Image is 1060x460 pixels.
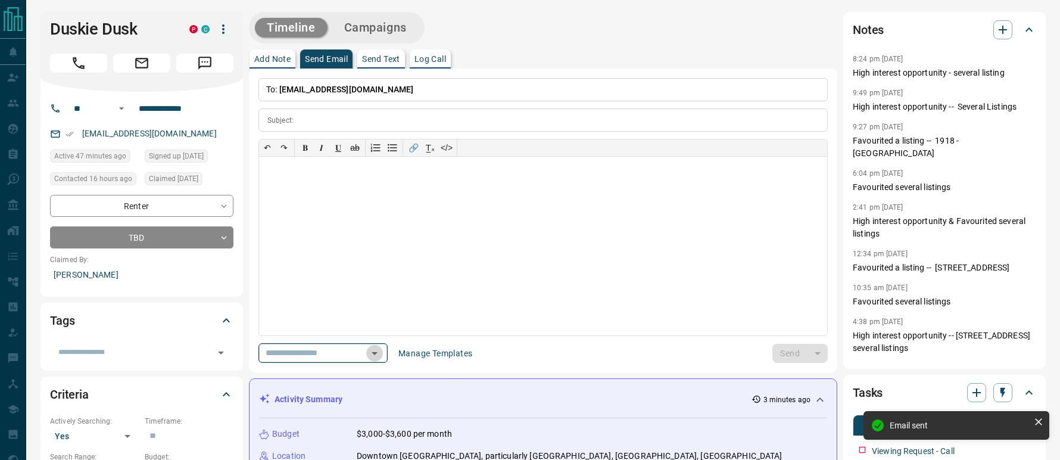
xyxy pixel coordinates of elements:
[853,250,908,258] p: 12:34 pm [DATE]
[258,78,828,101] p: To:
[330,139,347,156] button: 𝐔
[853,383,883,402] h2: Tasks
[366,345,383,362] button: Open
[853,15,1036,44] div: Notes
[189,25,198,33] div: property.ca
[213,344,229,361] button: Open
[347,139,363,156] button: ab
[114,101,129,116] button: Open
[335,143,341,153] span: 𝐔
[50,150,139,166] div: Wed Oct 15 2025
[422,139,438,156] button: T̲ₓ
[176,54,233,73] span: Message
[145,150,233,166] div: Tue Jan 11 2022
[54,173,132,185] span: Contacted 16 hours ago
[350,143,360,153] s: ab
[50,385,89,404] h2: Criteria
[853,330,1036,355] p: High interest opportunity -- [STREET_ADDRESS] several listings
[54,150,126,162] span: Active 47 minutes ago
[50,195,233,217] div: Renter
[254,55,291,63] p: Add Note
[853,181,1036,194] p: Favourited several listings
[201,25,210,33] div: condos.ca
[313,139,330,156] button: 𝑰
[332,18,419,38] button: Campaigns
[853,20,884,39] h2: Notes
[66,130,74,138] svg: Email Verified
[259,139,276,156] button: ↶
[50,416,139,427] p: Actively Searching:
[853,169,903,178] p: 6:04 pm [DATE]
[50,380,233,409] div: Criteria
[149,150,204,162] span: Signed up [DATE]
[414,55,446,63] p: Log Call
[50,306,233,335] div: Tags
[113,54,170,73] span: Email
[267,115,294,126] p: Subject:
[853,378,1036,407] div: Tasks
[853,284,908,292] p: 10:35 am [DATE]
[362,55,400,63] p: Send Text
[276,139,292,156] button: ↷
[275,393,342,406] p: Activity Summary
[50,20,172,39] h1: Duskie Dusk
[763,394,810,405] p: 3 minutes ago
[255,18,328,38] button: Timeline
[50,254,233,265] p: Claimed By:
[305,55,348,63] p: Send Email
[50,265,233,285] p: [PERSON_NAME]
[367,139,384,156] button: Numbered list
[50,172,139,189] div: Tue Oct 14 2025
[853,203,903,212] p: 2:41 pm [DATE]
[772,344,828,363] div: split button
[297,139,313,156] button: 𝐁
[853,67,1036,79] p: High interest opportunity - several listing
[149,173,198,185] span: Claimed [DATE]
[50,226,233,248] div: TBD
[391,344,479,363] button: Manage Templates
[853,89,903,97] p: 9:49 pm [DATE]
[145,172,233,189] div: Tue Jan 11 2022
[357,428,452,440] p: $3,000-$3,600 per month
[384,139,401,156] button: Bullet list
[853,101,1036,113] p: High interest opportunity -- Several Listings
[853,215,1036,240] p: High interest opportunity & Favourited several listings
[853,296,1036,308] p: Favourited several listings
[853,262,1036,274] p: Favourited a listing -- [STREET_ADDRESS]
[853,135,1036,160] p: Favourited a listing -- 1918 - [GEOGRAPHIC_DATA]
[853,123,903,131] p: 9:27 pm [DATE]
[405,139,422,156] button: 🔗
[82,129,217,138] a: [EMAIL_ADDRESS][DOMAIN_NAME]
[853,318,903,326] p: 4:38 pm [DATE]
[259,388,827,411] div: Activity Summary3 minutes ago
[50,427,139,446] div: Yes
[272,428,300,440] p: Budget
[853,55,903,63] p: 8:24 pm [DATE]
[438,139,455,156] button: </>
[145,416,233,427] p: Timeframe:
[279,85,414,94] span: [EMAIL_ADDRESS][DOMAIN_NAME]
[50,54,107,73] span: Call
[890,421,1029,430] div: Email sent
[50,311,74,330] h2: Tags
